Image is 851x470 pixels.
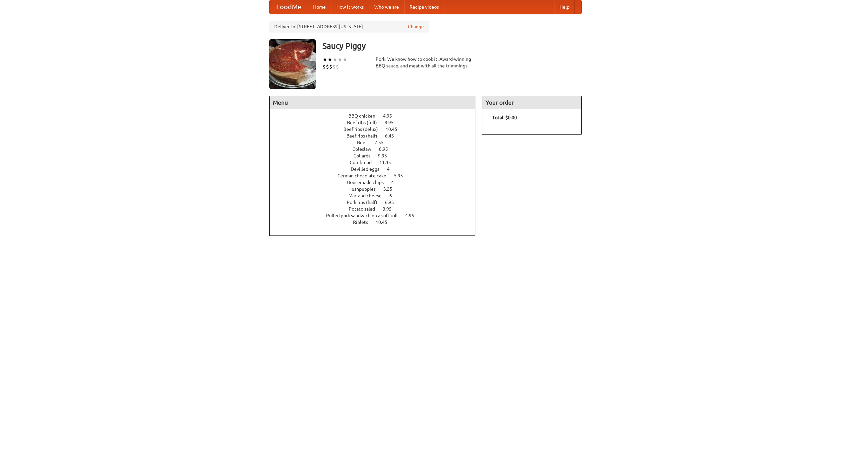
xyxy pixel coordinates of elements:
a: Help [554,0,575,14]
h4: Menu [270,96,475,109]
span: Pork ribs (half) [347,200,384,205]
span: 6.45 [385,133,401,139]
a: BBQ chicken 4.95 [348,113,404,119]
span: 6 [389,193,399,198]
li: ★ [332,56,337,63]
span: 10.45 [386,127,404,132]
a: Riblets 10.45 [353,220,400,225]
li: ★ [322,56,327,63]
h3: Saucy Piggy [322,39,582,52]
a: Pork ribs (half) 6.95 [347,200,406,205]
a: Mac and cheese 6 [348,193,404,198]
a: Beef ribs (half) 6.45 [346,133,406,139]
a: Cornbread 11.45 [350,160,403,165]
span: Mac and cheese [348,193,388,198]
span: 8.95 [379,146,395,152]
span: Beer [357,140,374,145]
li: ★ [342,56,347,63]
li: $ [332,63,336,70]
a: Who we are [369,0,404,14]
span: 9.95 [385,120,400,125]
a: Recipe videos [404,0,444,14]
span: 5.95 [394,173,410,178]
span: 10.45 [376,220,394,225]
li: $ [322,63,326,70]
a: Potato salad 3.95 [349,206,404,212]
span: 9.95 [378,153,394,158]
span: 4 [391,180,401,185]
span: 4.95 [383,113,399,119]
span: Potato salad [349,206,382,212]
span: Cornbread [350,160,378,165]
a: Beer 7.55 [357,140,396,145]
a: Pulled pork sandwich on a soft roll 4.95 [326,213,426,218]
li: $ [326,63,329,70]
div: Pork. We know how to cook it. Award-winning BBQ sauce, and meat with all the trimmings. [376,56,475,69]
span: Pulled pork sandwich on a soft roll [326,213,404,218]
span: Beef ribs (half) [346,133,384,139]
span: Collards [353,153,377,158]
a: Beef ribs (delux) 10.45 [343,127,410,132]
b: Total: $0.00 [492,115,517,120]
span: Housemade chips [347,180,390,185]
img: angular.jpg [269,39,316,89]
a: How it works [331,0,369,14]
a: Coleslaw 8.95 [352,146,400,152]
a: Home [308,0,331,14]
a: Hushpuppies 3.25 [348,186,405,192]
span: 6.95 [385,200,401,205]
li: ★ [327,56,332,63]
a: Collards 9.95 [353,153,399,158]
span: 7.55 [375,140,390,145]
span: Coleslaw [352,146,378,152]
span: German chocolate cake [337,173,393,178]
span: Devilled eggs [351,166,386,172]
a: Change [408,23,424,30]
span: 3.95 [383,206,398,212]
a: Beef ribs (full) 9.95 [347,120,406,125]
span: Beef ribs (full) [347,120,384,125]
span: Riblets [353,220,375,225]
li: $ [336,63,339,70]
li: $ [329,63,332,70]
span: Beef ribs (delux) [343,127,385,132]
span: 4 [387,166,396,172]
a: German chocolate cake 5.95 [337,173,415,178]
div: Deliver to: [STREET_ADDRESS][US_STATE] [269,21,429,33]
h4: Your order [482,96,581,109]
span: 4.95 [405,213,421,218]
span: BBQ chicken [348,113,382,119]
a: Housemade chips 4 [347,180,406,185]
a: FoodMe [270,0,308,14]
span: Hushpuppies [348,186,382,192]
span: 11.45 [379,160,398,165]
li: ★ [337,56,342,63]
a: Devilled eggs 4 [351,166,402,172]
span: 3.25 [383,186,399,192]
